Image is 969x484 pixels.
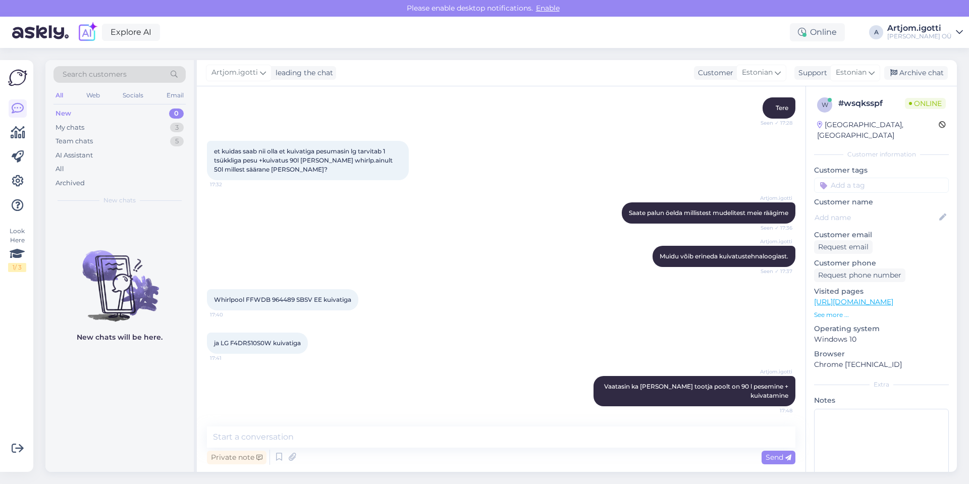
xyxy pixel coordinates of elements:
p: Operating system [814,324,949,334]
div: Customer [694,68,733,78]
a: Artjom.igotti[PERSON_NAME] OÜ [887,24,963,40]
span: ja LG F4DR510S0W kuivatiga [214,339,301,347]
div: Private note [207,451,266,464]
p: Customer email [814,230,949,240]
span: Search customers [63,69,127,80]
span: Seen ✓ 17:28 [755,119,792,127]
div: Request phone number [814,268,905,282]
div: 0 [169,109,184,119]
div: 3 [170,123,184,133]
span: et kuidas saab nii olla et kuivatiga pesumasin lg tarvitab 1 tsükkliga pesu +kuivatus 90l [PERSON... [214,147,394,173]
a: [URL][DOMAIN_NAME] [814,297,893,306]
span: Tere [776,104,788,112]
span: Estonian [836,67,867,78]
div: All [56,164,64,174]
span: Artjom.igotti [755,194,792,202]
p: Visited pages [814,286,949,297]
input: Add name [815,212,937,223]
span: Whirlpool FFWDB 964489 SBSV EE kuivatiga [214,296,351,303]
div: leading the chat [272,68,333,78]
span: Vaatasin ka [PERSON_NAME] tootja poolt on 90 l pesemine + kuivatamine [604,383,790,399]
p: Customer tags [814,165,949,176]
span: Seen ✓ 17:37 [755,267,792,275]
div: Archive chat [884,66,948,80]
div: Web [84,89,102,102]
span: 17:40 [210,311,248,318]
div: All [53,89,65,102]
div: New [56,109,71,119]
span: 17:48 [755,407,792,414]
a: Explore AI [102,24,160,41]
div: Artjom.igotti [887,24,952,32]
p: Windows 10 [814,334,949,345]
div: Email [165,89,186,102]
p: Chrome [TECHNICAL_ID] [814,359,949,370]
div: Look Here [8,227,26,272]
div: Extra [814,380,949,389]
div: [GEOGRAPHIC_DATA], [GEOGRAPHIC_DATA] [817,120,939,141]
div: My chats [56,123,84,133]
div: Socials [121,89,145,102]
span: Artjom.igotti [211,67,258,78]
div: Customer information [814,150,949,159]
img: Askly Logo [8,68,27,87]
div: 5 [170,136,184,146]
div: # wsqksspf [838,97,905,110]
span: Saate palun öelda millistest mudelitest meie räägime [629,209,788,217]
span: Artjom.igotti [755,368,792,375]
p: Customer phone [814,258,949,268]
div: AI Assistant [56,150,93,160]
p: Browser [814,349,949,359]
div: [PERSON_NAME] OÜ [887,32,952,40]
div: Team chats [56,136,93,146]
span: 17:41 [210,354,248,362]
p: Notes [814,395,949,406]
div: A [869,25,883,39]
p: See more ... [814,310,949,319]
div: 1 / 3 [8,263,26,272]
img: explore-ai [77,22,98,43]
img: No chats [45,232,194,323]
div: Archived [56,178,85,188]
span: 17:32 [210,181,248,188]
span: Estonian [742,67,773,78]
span: Online [905,98,946,109]
div: Request email [814,240,873,254]
span: Artjom.igotti [755,238,792,245]
span: Muidu võib erineda kuivatustehnaloogiast. [660,252,788,260]
span: w [822,101,828,109]
p: Customer name [814,197,949,207]
p: New chats will be here. [77,332,163,343]
span: New chats [103,196,136,205]
div: Online [790,23,845,41]
span: Enable [533,4,563,13]
span: Seen ✓ 17:36 [755,224,792,232]
input: Add a tag [814,178,949,193]
div: Support [794,68,827,78]
span: Send [766,453,791,462]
